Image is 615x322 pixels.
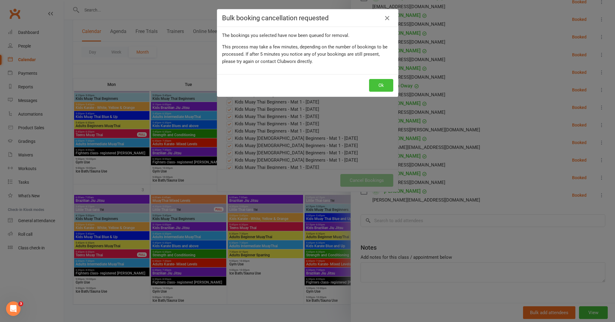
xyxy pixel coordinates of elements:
div: The bookings you selected have now been queued for removal. [222,32,393,39]
div: This process may take a few minutes, depending on the number of bookings to be processed. If afte... [222,43,393,65]
button: Ok [369,79,393,92]
a: Close [382,13,392,23]
h4: Bulk booking cancellation requested [222,14,393,22]
iframe: Intercom live chat [6,301,21,316]
span: 3 [18,301,23,306]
